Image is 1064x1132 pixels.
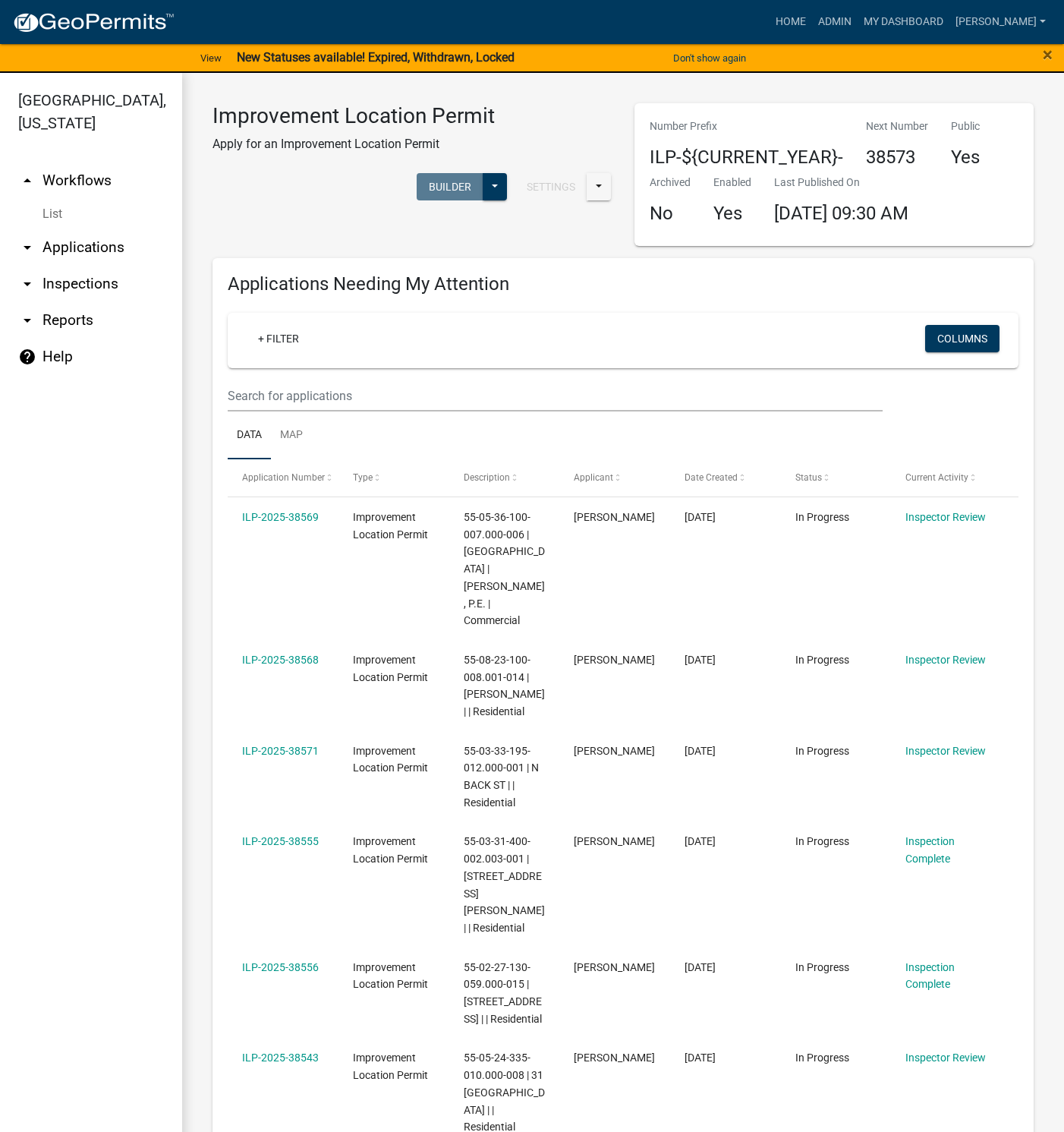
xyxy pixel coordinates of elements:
[685,472,738,483] span: Date Created
[781,459,892,496] datatable-header-cell: Status
[795,835,849,847] span: In Progress
[464,472,510,483] span: Description
[795,1052,849,1064] span: In Progress
[18,172,36,190] i: arrow_drop_up
[212,103,495,129] h3: Improvement Location Permit
[713,203,751,225] h4: Yes
[464,961,542,1025] span: 55-02-27-130-059.000-015 | 13874 N AMERICUS WAY | | Residential
[464,654,545,717] span: 55-08-23-100-008.001-014 | BALLINGER RD | | Residential
[574,961,655,973] span: Cindy Thrasher
[242,511,319,523] a: ILP-2025-38569
[464,745,539,809] span: 55-03-33-195-012.000-001 | N BACK ST | | Residential
[795,511,849,523] span: In Progress
[685,511,716,523] span: 08/19/2025
[574,472,613,483] span: Applicant
[795,472,822,483] span: Status
[242,961,319,973] a: ILP-2025-38556
[925,325,999,352] button: Columns
[18,238,36,257] i: arrow_drop_down
[1043,44,1053,65] span: ×
[951,118,980,134] p: Public
[650,147,843,169] h4: ILP-${CURRENT_YEAR}-
[338,459,449,496] datatable-header-cell: Type
[866,118,928,134] p: Next Number
[905,745,986,757] a: Inspector Review
[1043,46,1053,64] button: Close
[242,835,319,847] a: ILP-2025-38555
[515,173,587,200] button: Settings
[242,745,319,757] a: ILP-2025-38571
[685,745,716,757] span: 08/12/2025
[858,8,949,36] a: My Dashboard
[795,654,849,666] span: In Progress
[574,745,655,757] span: Donna
[685,835,716,847] span: 08/11/2025
[795,961,849,973] span: In Progress
[353,511,428,541] span: Improvement Location Permit
[574,654,655,666] span: Randy dickman
[685,1052,716,1064] span: 08/04/2025
[650,203,691,225] h4: No
[353,961,428,991] span: Improvement Location Permit
[417,173,483,200] button: Builder
[670,459,781,496] datatable-header-cell: Date Created
[812,8,858,36] a: Admin
[905,1052,986,1064] a: Inspector Review
[18,275,36,293] i: arrow_drop_down
[242,472,325,483] span: Application Number
[574,835,655,847] span: robert lewis
[685,654,716,666] span: 08/18/2025
[774,203,908,224] span: [DATE] 09:30 AM
[650,118,843,134] p: Number Prefix
[449,459,559,496] datatable-header-cell: Description
[866,147,928,169] h4: 38573
[242,654,319,666] a: ILP-2025-38568
[271,411,312,460] a: Map
[353,745,428,774] span: Improvement Location Permit
[770,8,812,36] a: Home
[650,175,691,191] p: Archived
[464,835,545,934] span: 55-03-31-400-002.003-001 | 6158 N RHODES RD | | Residential
[905,835,955,865] a: Inspection Complete
[353,835,428,865] span: Improvement Location Permit
[242,1052,319,1064] a: ILP-2025-38543
[667,46,752,71] button: Don't show again
[951,147,980,169] h4: Yes
[228,459,338,496] datatable-header-cell: Application Number
[713,175,751,191] p: Enabled
[685,961,716,973] span: 08/08/2025
[905,472,968,483] span: Current Activity
[237,50,515,65] strong: New Statuses available! Expired, Withdrawn, Locked
[891,459,1002,496] datatable-header-cell: Current Activity
[949,8,1052,36] a: [PERSON_NAME]
[246,325,311,352] a: + Filter
[228,273,1018,295] h4: Applications Needing My Attention
[905,961,955,991] a: Inspection Complete
[574,511,655,523] span: Brad Robertson
[353,472,373,483] span: Type
[574,1052,655,1064] span: Larry Eakle
[464,511,545,627] span: 55-05-36-100-007.000-006 | N TIDEWATER RD | Brad Robertson, P.E. | Commercial
[194,46,228,71] a: View
[18,348,36,366] i: help
[212,135,495,153] p: Apply for an Improvement Location Permit
[905,511,986,523] a: Inspector Review
[353,654,428,683] span: Improvement Location Permit
[18,311,36,330] i: arrow_drop_down
[905,654,986,666] a: Inspector Review
[228,380,883,411] input: Search for applications
[559,459,670,496] datatable-header-cell: Applicant
[774,175,908,191] p: Last Published On
[228,411,271,460] a: Data
[353,1052,428,1081] span: Improvement Location Permit
[795,745,849,757] span: In Progress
